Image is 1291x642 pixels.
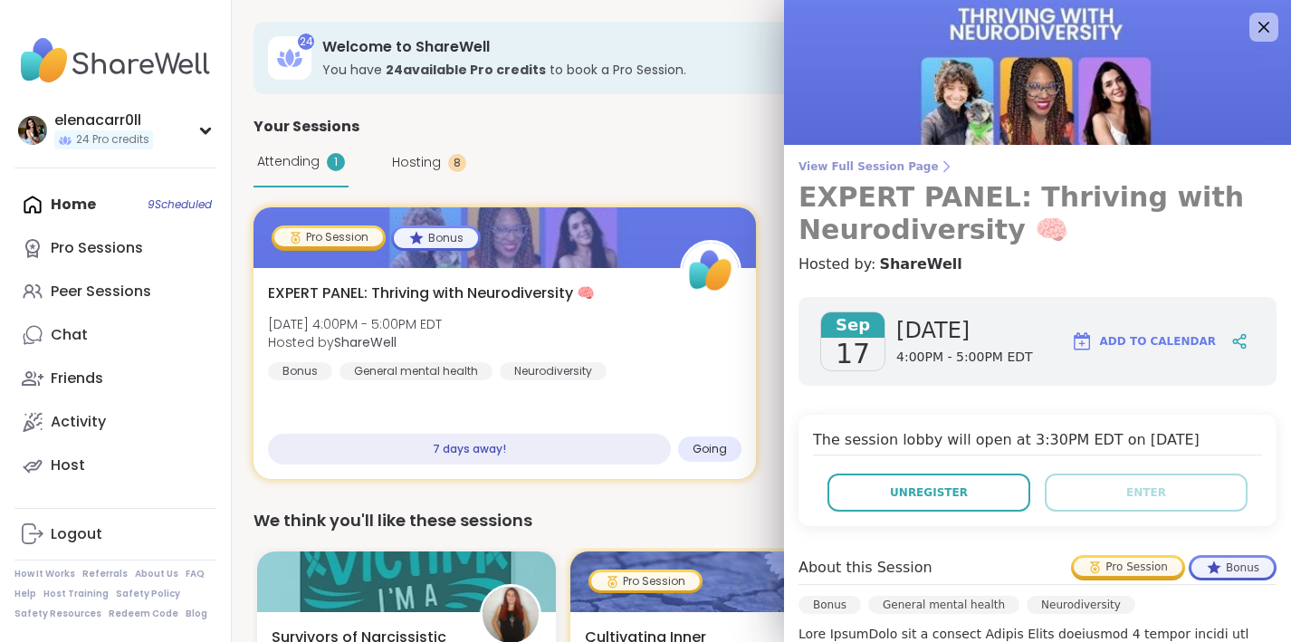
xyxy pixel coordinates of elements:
[14,444,216,487] a: Host
[1191,558,1274,578] div: Bonus
[799,596,861,614] div: Bonus
[14,29,216,92] img: ShareWell Nav Logo
[18,116,47,145] img: elenacarr0ll
[268,434,671,465] div: 7 days away!
[51,325,88,345] div: Chat
[54,110,153,130] div: elenacarr0ll
[821,312,885,338] span: Sep
[896,316,1033,345] span: [DATE]
[51,282,151,302] div: Peer Sessions
[591,572,700,590] div: Pro Session
[334,333,397,351] b: ShareWell
[51,455,85,475] div: Host
[327,153,345,171] div: 1
[1027,596,1135,614] div: Neurodiversity
[14,270,216,313] a: Peer Sessions
[268,362,332,380] div: Bonus
[799,557,932,579] h4: About this Session
[813,429,1262,455] h4: The session lobby will open at 3:30PM EDT on [DATE]
[186,608,207,620] a: Blog
[82,568,128,580] a: Referrals
[896,349,1033,367] span: 4:00PM - 5:00PM EDT
[1100,333,1216,350] span: Add to Calendar
[799,181,1277,246] h3: EXPERT PANEL: Thriving with Neurodiversity 🧠
[186,568,205,580] a: FAQ
[339,362,492,380] div: General mental health
[683,243,739,299] img: ShareWell
[109,608,178,620] a: Redeem Code
[322,37,1077,57] h3: Welcome to ShareWell
[14,608,101,620] a: Safety Resources
[268,315,442,333] span: [DATE] 4:00PM - 5:00PM EDT
[14,513,216,556] a: Logout
[51,238,143,258] div: Pro Sessions
[14,226,216,270] a: Pro Sessions
[890,484,968,501] span: Unregister
[500,362,607,380] div: Neurodiversity
[1063,320,1224,363] button: Add to Calendar
[394,228,478,248] div: Bonus
[76,132,149,148] span: 24 Pro credits
[1071,331,1093,352] img: ShareWell Logomark
[14,357,216,400] a: Friends
[693,442,727,456] span: Going
[322,61,1077,79] h3: You have to book a Pro Session.
[51,412,106,432] div: Activity
[799,254,1277,275] h4: Hosted by:
[14,313,216,357] a: Chat
[257,152,320,171] span: Attending
[392,153,441,172] span: Hosting
[879,254,961,275] a: ShareWell
[386,61,546,79] b: 24 available Pro credit s
[1045,474,1248,512] button: Enter
[116,588,180,600] a: Safety Policy
[448,154,466,172] div: 8
[135,568,178,580] a: About Us
[274,228,383,246] div: Pro Session
[253,116,359,138] span: Your Sessions
[51,524,102,544] div: Logout
[1074,558,1182,576] div: Pro Session
[268,333,442,351] span: Hosted by
[14,568,75,580] a: How It Works
[268,283,595,304] span: EXPERT PANEL: Thriving with Neurodiversity 🧠
[799,159,1277,174] span: View Full Session Page
[43,588,109,600] a: Host Training
[14,400,216,444] a: Activity
[1126,484,1166,501] span: Enter
[799,159,1277,246] a: View Full Session PageEXPERT PANEL: Thriving with Neurodiversity 🧠
[298,34,314,50] div: 24
[868,596,1019,614] div: General mental health
[253,508,1269,533] div: We think you'll like these sessions
[14,588,36,600] a: Help
[51,369,103,388] div: Friends
[827,474,1030,512] button: Unregister
[836,338,870,370] span: 17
